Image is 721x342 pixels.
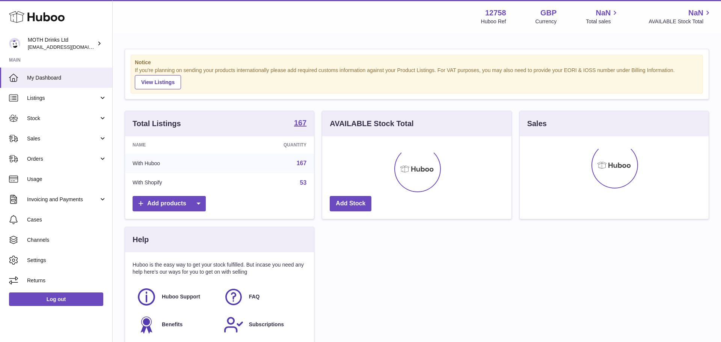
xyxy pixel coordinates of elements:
[136,287,216,307] a: Huboo Support
[9,292,103,306] a: Log out
[294,119,306,128] a: 167
[135,67,699,89] div: If you're planning on sending your products internationally please add required customs informati...
[125,154,227,173] td: With Huboo
[27,257,107,264] span: Settings
[28,36,95,51] div: MOTH Drinks Ltd
[125,173,227,193] td: With Shopify
[586,8,619,25] a: NaN Total sales
[27,176,107,183] span: Usage
[27,155,99,163] span: Orders
[133,261,306,276] p: Huboo is the easy way to get your stock fulfilled. But incase you need any help here's our ways f...
[27,115,99,122] span: Stock
[649,18,712,25] span: AVAILABLE Stock Total
[540,8,557,18] strong: GBP
[125,136,227,154] th: Name
[586,18,619,25] span: Total sales
[27,95,99,102] span: Listings
[136,315,216,335] a: Benefits
[162,293,200,300] span: Huboo Support
[27,237,107,244] span: Channels
[300,179,307,186] a: 53
[249,321,284,328] span: Subscriptions
[135,75,181,89] a: View Listings
[162,321,183,328] span: Benefits
[688,8,703,18] span: NaN
[596,8,611,18] span: NaN
[27,277,107,284] span: Returns
[227,136,314,154] th: Quantity
[27,216,107,223] span: Cases
[9,38,20,49] img: internalAdmin-12758@internal.huboo.com
[294,119,306,127] strong: 167
[133,235,149,245] h3: Help
[135,59,699,66] strong: Notice
[133,196,206,211] a: Add products
[481,18,506,25] div: Huboo Ref
[297,160,307,166] a: 167
[27,196,99,203] span: Invoicing and Payments
[27,74,107,81] span: My Dashboard
[223,287,303,307] a: FAQ
[27,135,99,142] span: Sales
[133,119,181,129] h3: Total Listings
[28,44,110,50] span: [EMAIL_ADDRESS][DOMAIN_NAME]
[223,315,303,335] a: Subscriptions
[527,119,547,129] h3: Sales
[330,119,413,129] h3: AVAILABLE Stock Total
[535,18,557,25] div: Currency
[330,196,371,211] a: Add Stock
[249,293,260,300] span: FAQ
[485,8,506,18] strong: 12758
[649,8,712,25] a: NaN AVAILABLE Stock Total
